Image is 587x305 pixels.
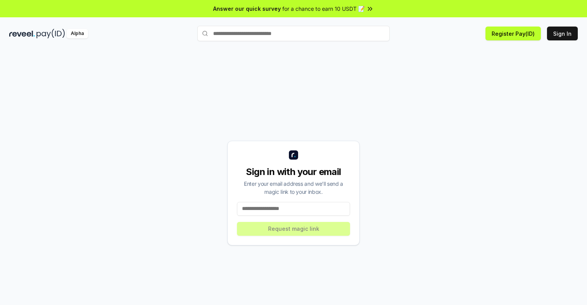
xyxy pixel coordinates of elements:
span: for a chance to earn 10 USDT 📝 [282,5,365,13]
button: Sign In [547,27,578,40]
div: Enter your email address and we’ll send a magic link to your inbox. [237,180,350,196]
button: Register Pay(ID) [485,27,541,40]
img: logo_small [289,150,298,160]
img: pay_id [37,29,65,38]
img: reveel_dark [9,29,35,38]
div: Sign in with your email [237,166,350,178]
div: Alpha [67,29,88,38]
span: Answer our quick survey [213,5,281,13]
